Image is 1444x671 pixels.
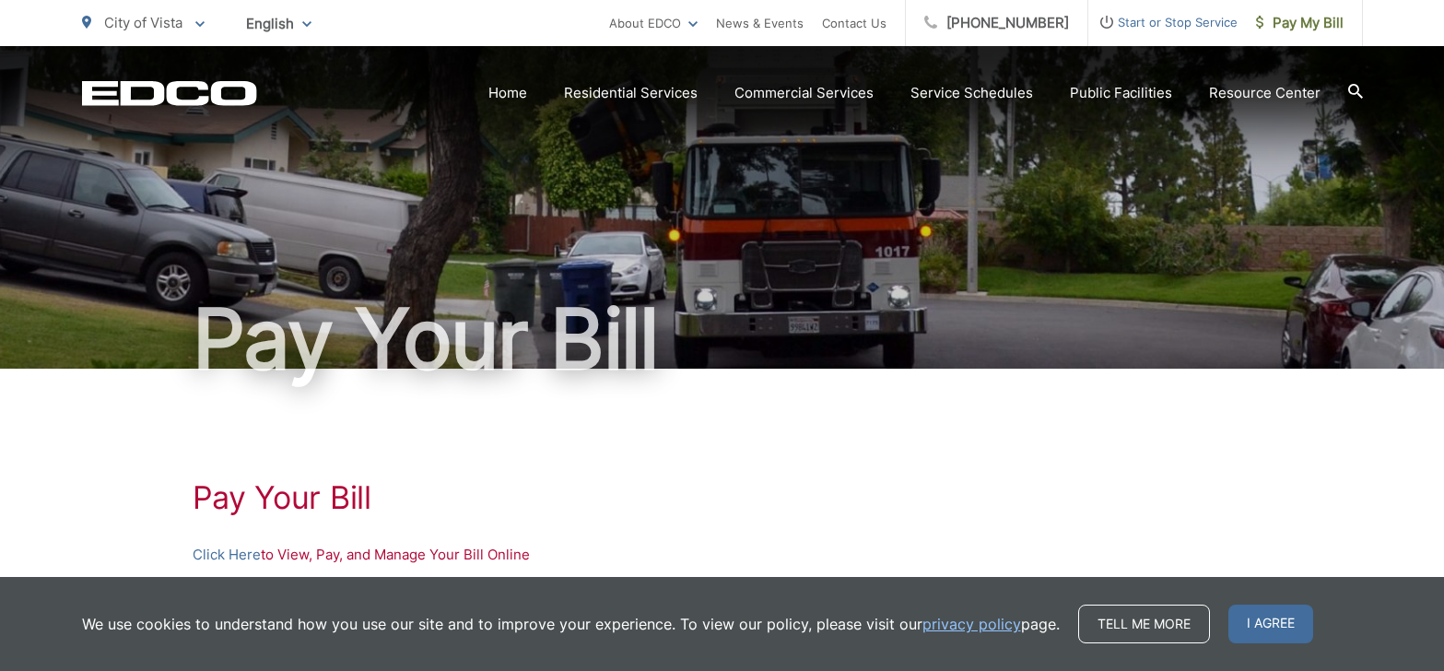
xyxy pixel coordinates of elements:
[232,7,325,40] span: English
[104,14,182,31] span: City of Vista
[609,12,698,34] a: About EDCO
[193,479,1252,516] h1: Pay Your Bill
[1228,605,1313,643] span: I agree
[82,613,1060,635] p: We use cookies to understand how you use our site and to improve your experience. To view our pol...
[82,80,257,106] a: EDCD logo. Return to the homepage.
[734,82,874,104] a: Commercial Services
[1078,605,1210,643] a: Tell me more
[716,12,804,34] a: News & Events
[910,82,1033,104] a: Service Schedules
[822,12,886,34] a: Contact Us
[1070,82,1172,104] a: Public Facilities
[193,544,1252,566] p: to View, Pay, and Manage Your Bill Online
[82,293,1363,385] h1: Pay Your Bill
[1209,82,1321,104] a: Resource Center
[922,613,1021,635] a: privacy policy
[488,82,527,104] a: Home
[564,82,698,104] a: Residential Services
[1256,12,1344,34] span: Pay My Bill
[193,544,261,566] a: Click Here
